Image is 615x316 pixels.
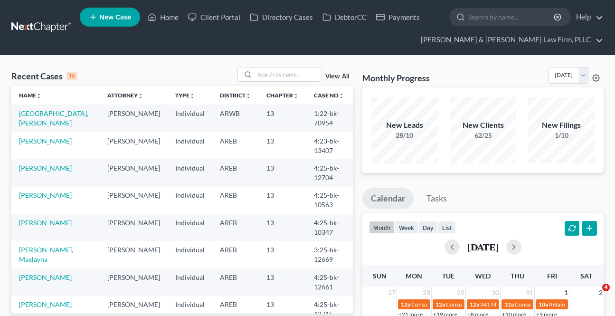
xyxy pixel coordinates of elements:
td: [PERSON_NAME] [100,214,168,241]
span: Consult Date for [PERSON_NAME] [411,301,498,308]
div: New Filings [528,120,595,131]
span: 28 [422,287,431,298]
a: [PERSON_NAME] [19,300,72,308]
span: 12a [504,301,514,308]
a: View All [325,73,349,80]
a: Typeunfold_more [175,92,195,99]
a: Home [143,9,183,26]
div: New Leads [371,120,438,131]
a: [PERSON_NAME] [19,191,72,199]
td: Individual [168,187,212,214]
i: unfold_more [246,93,251,99]
div: 62/25 [450,131,516,140]
td: Individual [168,268,212,296]
div: 1/10 [528,131,595,140]
div: Recent Cases [11,70,77,82]
span: Sat [580,272,592,280]
button: month [369,221,395,234]
td: [PERSON_NAME] [100,241,168,268]
button: list [438,221,456,234]
span: Wed [475,272,491,280]
a: Chapterunfold_more [266,92,299,99]
span: Tue [442,272,454,280]
i: unfold_more [339,93,344,99]
td: [PERSON_NAME] [100,132,168,159]
a: [PERSON_NAME] [19,219,72,227]
span: Consult Date for [PERSON_NAME] [446,301,532,308]
span: Thu [511,272,524,280]
td: Individual [168,159,212,186]
td: 4:25-bk-10563 [306,187,353,214]
td: 13 [259,132,306,159]
td: 13 [259,214,306,241]
td: Individual [168,214,212,241]
td: 3:25-bk-12669 [306,241,353,268]
td: ARWB [212,105,259,132]
td: AREB [212,268,259,296]
span: Consult Date for [PERSON_NAME] [515,301,601,308]
a: Client Portal [183,9,245,26]
span: 1 [563,287,569,298]
td: Individual [168,241,212,268]
span: 12a [401,301,410,308]
a: Calendar [362,188,414,209]
a: [PERSON_NAME] & [PERSON_NAME] Law Firm, PLLC [416,31,603,48]
a: [GEOGRAPHIC_DATA], [PERSON_NAME] [19,109,88,127]
a: Districtunfold_more [220,92,251,99]
i: unfold_more [293,93,299,99]
a: [PERSON_NAME], Maelayna [19,246,73,263]
td: [PERSON_NAME] [100,268,168,296]
span: Sun [373,272,387,280]
span: 31 [525,287,534,298]
i: unfold_more [36,93,42,99]
a: Payments [371,9,425,26]
span: 29 [456,287,465,298]
a: DebtorCC [318,9,371,26]
td: 4:25-bk-12661 [306,268,353,296]
td: [PERSON_NAME] [100,159,168,186]
span: 10a [539,301,548,308]
td: AREB [212,241,259,268]
td: 13 [259,268,306,296]
td: 4:25-bk-10347 [306,214,353,241]
input: Search by name... [468,8,555,26]
td: [PERSON_NAME] [100,105,168,132]
td: Individual [168,105,212,132]
i: unfold_more [138,93,143,99]
div: New Clients [450,120,516,131]
h2: [DATE] [467,242,499,252]
a: [PERSON_NAME] [19,273,72,281]
td: AREB [212,132,259,159]
div: 15 [66,72,77,80]
td: AREB [212,187,259,214]
a: Directory Cases [245,9,318,26]
td: [PERSON_NAME] [100,187,168,214]
td: 13 [259,105,306,132]
td: 4:23-bk-13407 [306,132,353,159]
span: New Case [99,14,131,21]
a: Nameunfold_more [19,92,42,99]
iframe: Intercom live chat [583,284,606,306]
td: 13 [259,241,306,268]
td: 4:25-bk-12704 [306,159,353,186]
span: 27 [387,287,397,298]
a: Attorneyunfold_more [107,92,143,99]
i: unfold_more [189,93,195,99]
td: Individual [168,132,212,159]
td: AREB [212,214,259,241]
h3: Monthly Progress [362,72,430,84]
input: Search by name... [255,67,321,81]
div: 28/10 [371,131,438,140]
span: 4 [602,284,610,291]
span: Fri [547,272,557,280]
a: Help [571,9,603,26]
td: 13 [259,159,306,186]
a: [PERSON_NAME] [19,164,72,172]
td: AREB [212,159,259,186]
td: 1:22-bk-70954 [306,105,353,132]
button: week [395,221,418,234]
a: Tasks [418,188,455,209]
a: Case Nounfold_more [314,92,344,99]
span: 12a [435,301,445,308]
button: day [418,221,438,234]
